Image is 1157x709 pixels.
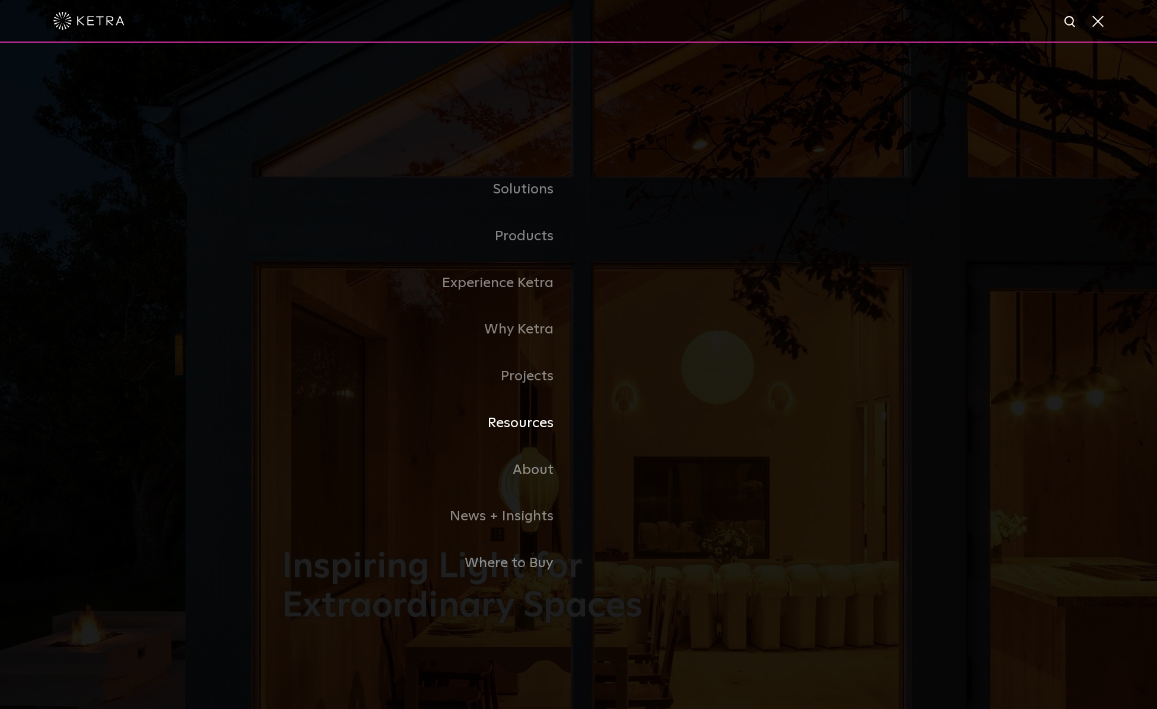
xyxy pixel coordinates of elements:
a: Where to Buy [282,540,578,587]
img: ketra-logo-2019-white [53,12,125,30]
a: Projects [282,353,578,400]
a: Products [282,213,578,260]
a: Experience Ketra [282,260,578,307]
a: Why Ketra [282,306,578,353]
div: Navigation Menu [282,166,875,587]
a: News + Insights [282,493,578,540]
a: Solutions [282,166,578,213]
a: About [282,447,578,494]
img: search icon [1063,15,1078,30]
a: Resources [282,400,578,447]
